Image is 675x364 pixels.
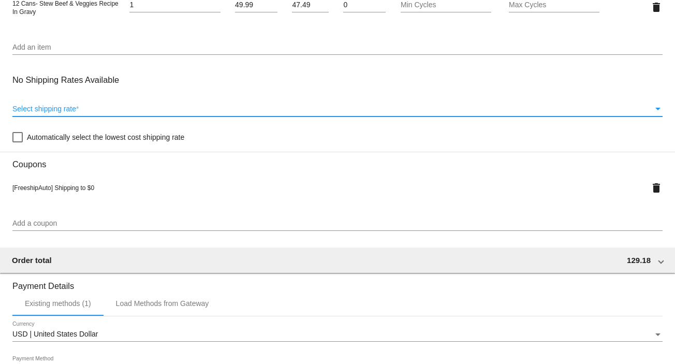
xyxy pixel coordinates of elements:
[627,256,651,265] span: 129.18
[12,220,663,228] input: Add a coupon
[343,1,386,9] input: Cycles
[12,256,52,265] span: Order total
[650,182,663,194] mat-icon: delete
[25,299,91,308] div: Existing methods (1)
[116,299,209,308] div: Load Methods from Gateway
[12,69,119,91] h3: No Shipping Rates Available
[12,273,663,291] h3: Payment Details
[12,330,663,339] mat-select: Currency
[401,1,491,9] input: Min Cycles
[27,131,184,143] span: Automatically select the lowest cost shipping rate
[12,105,76,113] span: Select shipping rate
[12,330,98,338] span: USD | United States Dollar
[129,1,220,9] input: Quantity (In Stock)
[12,43,663,52] input: Add an item
[650,1,663,13] mat-icon: delete
[12,105,663,113] mat-select: Select shipping rate
[235,1,277,9] input: Price
[12,152,663,169] h3: Coupons
[509,1,599,9] input: Max Cycles
[12,184,94,192] span: [FreeshipAuto] Shipping to $0
[292,1,328,9] input: Sale Price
